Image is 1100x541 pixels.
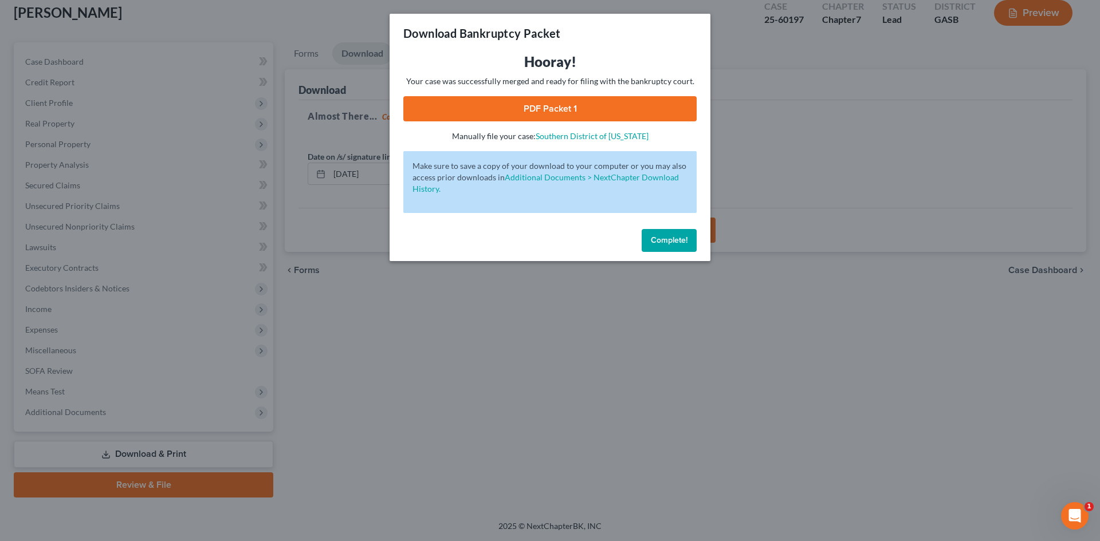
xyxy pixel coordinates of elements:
[403,25,560,41] h3: Download Bankruptcy Packet
[403,131,697,142] p: Manually file your case:
[412,172,679,194] a: Additional Documents > NextChapter Download History.
[1061,502,1089,530] iframe: Intercom live chat
[403,96,697,121] a: PDF Packet 1
[642,229,697,252] button: Complete!
[403,53,697,71] h3: Hooray!
[412,160,687,195] p: Make sure to save a copy of your download to your computer or you may also access prior downloads in
[536,131,649,141] a: Southern District of [US_STATE]
[651,235,687,245] span: Complete!
[403,76,697,87] p: Your case was successfully merged and ready for filing with the bankruptcy court.
[1085,502,1094,511] span: 1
